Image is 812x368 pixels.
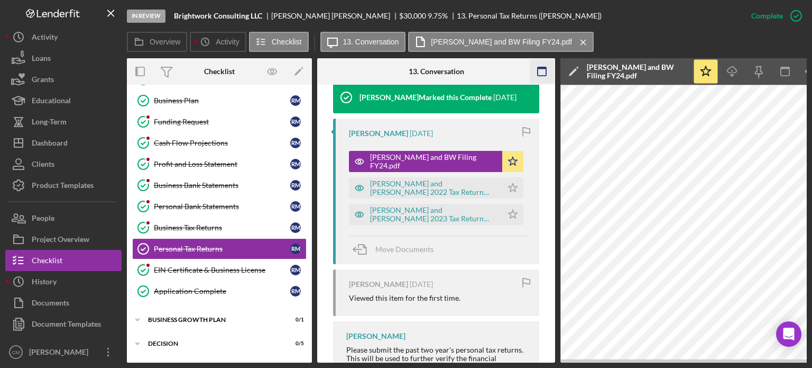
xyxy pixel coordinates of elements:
[290,95,301,106] div: R M
[370,179,497,196] div: [PERSON_NAME] and [PERSON_NAME] 2022 Tax Return (1).pdf
[154,266,290,274] div: EIN Certificate & Business License
[5,90,122,111] button: Educational
[132,217,307,238] a: Business Tax ReturnsRM
[32,26,58,50] div: Activity
[5,154,122,175] button: Clients
[32,48,51,71] div: Loans
[751,5,783,26] div: Complete
[216,38,239,46] label: Activity
[174,12,262,20] b: Brightwork Consulting LLC
[32,154,54,177] div: Clients
[5,208,122,229] button: People
[346,332,405,340] div: [PERSON_NAME]
[154,245,290,253] div: Personal Tax Returns
[410,280,433,289] time: 2025-09-15 15:38
[409,67,464,76] div: 13. Conversation
[5,342,122,363] button: CM[PERSON_NAME]
[349,294,460,302] div: Viewed this item for the first time.
[132,259,307,281] a: EIN Certificate & Business LicenseRM
[359,93,492,102] div: [PERSON_NAME] Marked this Complete
[431,38,572,46] label: [PERSON_NAME] and BW Filing FY24.pdf
[5,26,122,48] button: Activity
[32,208,54,231] div: People
[154,139,290,147] div: Cash Flow Projections
[290,286,301,297] div: R M
[132,175,307,196] a: Business Bank StatementsRM
[154,160,290,168] div: Profit and Loss Statement
[349,151,523,172] button: [PERSON_NAME] and BW Filing FY24.pdf
[132,111,307,132] a: Funding RequestRM
[5,292,122,313] button: Documents
[150,38,180,46] label: Overview
[285,340,304,347] div: 0 / 5
[148,317,278,323] div: Business Growth Plan
[132,90,307,111] a: Business PlanRM
[132,154,307,175] a: Profit and Loss StatementRM
[32,175,94,199] div: Product Templates
[349,280,408,289] div: [PERSON_NAME]
[370,206,497,223] div: [PERSON_NAME] and [PERSON_NAME] 2023 Tax Return (1).pdf
[349,177,523,199] button: [PERSON_NAME] and [PERSON_NAME] 2022 Tax Return (1).pdf
[5,313,122,335] button: Document Templates
[349,204,523,225] button: [PERSON_NAME] and [PERSON_NAME] 2023 Tax Return (1).pdf
[132,196,307,217] a: Personal Bank StatementsRM
[154,181,290,190] div: Business Bank Statements
[320,32,406,52] button: 13. Conversation
[127,10,165,23] div: In Review
[190,32,246,52] button: Activity
[154,96,290,105] div: Business Plan
[154,202,290,211] div: Personal Bank Statements
[154,287,290,295] div: Application Complete
[249,32,309,52] button: Checklist
[290,201,301,212] div: R M
[290,138,301,148] div: R M
[370,153,497,170] div: [PERSON_NAME] and BW Filing FY24.pdf
[12,349,20,355] text: CM
[26,342,95,365] div: [PERSON_NAME]
[375,245,433,254] span: Move Documents
[32,292,69,316] div: Documents
[5,175,122,196] button: Product Templates
[132,281,307,302] a: Application CompleteRM
[343,38,399,46] label: 13. Conversation
[5,250,122,271] button: Checklist
[428,12,448,20] div: 9.75 %
[399,11,426,20] span: $30,000
[32,90,71,114] div: Educational
[349,236,444,263] button: Move Documents
[410,129,433,138] time: 2025-09-15 15:43
[271,12,399,20] div: [PERSON_NAME] [PERSON_NAME]
[204,67,235,76] div: Checklist
[132,132,307,154] a: Cash Flow ProjectionsRM
[132,238,307,259] a: Personal Tax ReturnsRM
[5,132,122,154] button: Dashboard
[290,159,301,169] div: R M
[776,321,801,347] div: Open Intercom Messenger
[5,229,122,250] button: Project Overview
[408,32,594,52] button: [PERSON_NAME] and BW Filing FY24.pdf
[127,32,187,52] button: Overview
[5,271,122,292] button: History
[148,340,278,347] div: Decision
[5,69,122,90] button: Grants
[290,116,301,127] div: R M
[32,111,67,135] div: Long-Term
[32,271,57,295] div: History
[5,48,122,69] button: Loans
[154,118,290,126] div: Funding Request
[154,223,290,232] div: Business Tax Returns
[32,250,62,274] div: Checklist
[32,229,89,253] div: Project Overview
